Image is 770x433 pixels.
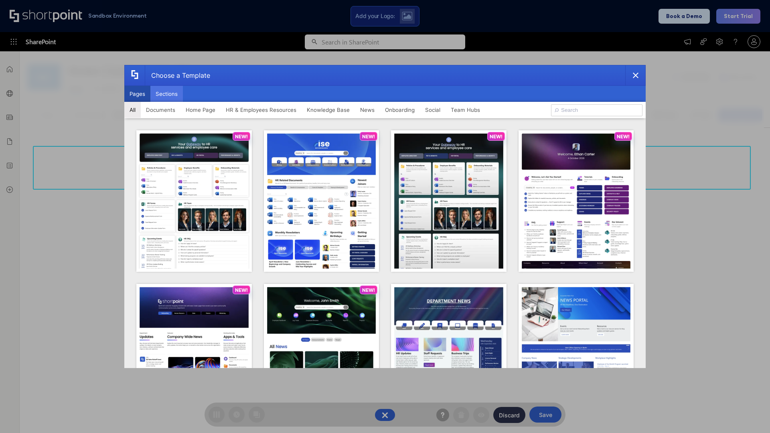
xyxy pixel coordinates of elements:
button: Social [420,102,446,118]
button: Sections [150,86,183,102]
input: Search [551,104,642,116]
button: Team Hubs [446,102,485,118]
p: NEW! [235,134,248,140]
p: NEW! [617,134,630,140]
button: News [355,102,380,118]
iframe: Chat Widget [626,340,770,433]
p: NEW! [235,287,248,293]
button: HR & Employees Resources [221,102,302,118]
div: template selector [124,65,646,368]
button: Home Page [180,102,221,118]
p: NEW! [362,287,375,293]
button: Knowledge Base [302,102,355,118]
button: Onboarding [380,102,420,118]
button: Pages [124,86,150,102]
p: NEW! [362,134,375,140]
p: NEW! [490,134,503,140]
div: Choose a Template [145,65,210,85]
button: Documents [141,102,180,118]
button: All [124,102,141,118]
